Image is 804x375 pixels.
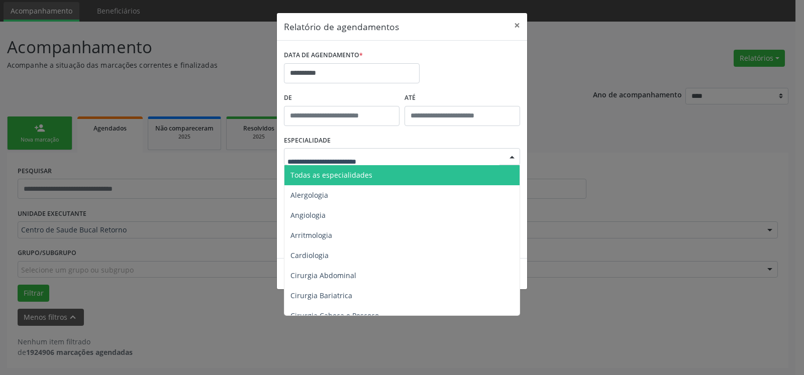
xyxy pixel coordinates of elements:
[290,210,326,220] span: Angiologia
[290,311,379,320] span: Cirurgia Cabeça e Pescoço
[284,48,363,63] label: DATA DE AGENDAMENTO
[507,13,527,38] button: Close
[284,90,399,106] label: De
[290,291,352,300] span: Cirurgia Bariatrica
[284,133,331,149] label: ESPECIALIDADE
[290,230,332,240] span: Arritmologia
[290,251,329,260] span: Cardiologia
[290,190,328,200] span: Alergologia
[284,20,399,33] h5: Relatório de agendamentos
[290,271,356,280] span: Cirurgia Abdominal
[290,170,372,180] span: Todas as especialidades
[405,90,520,106] label: ATÉ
